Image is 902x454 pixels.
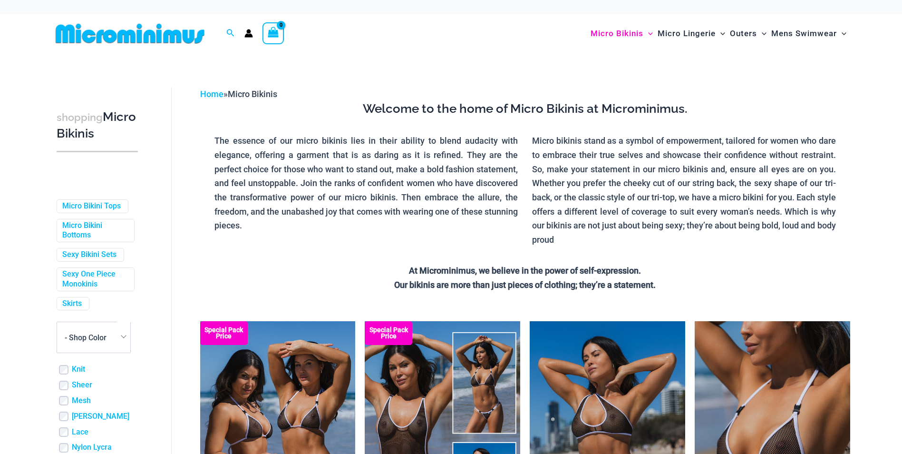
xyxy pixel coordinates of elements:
[587,18,851,49] nav: Site Navigation
[226,28,235,39] a: Search icon link
[244,29,253,38] a: Account icon link
[62,201,121,211] a: Micro Bikini Tops
[62,299,82,309] a: Skirts
[588,19,655,48] a: Micro BikinisMenu ToggleMenu Toggle
[730,21,757,46] span: Outers
[62,221,127,241] a: Micro Bikini Bottoms
[72,443,112,453] a: Nylon Lycra
[57,109,138,142] h3: Micro Bikinis
[769,19,849,48] a: Mens SwimwearMenu ToggleMenu Toggle
[72,365,85,375] a: Knit
[658,21,716,46] span: Micro Lingerie
[365,327,412,339] b: Special Pack Price
[727,19,769,48] a: OutersMenu ToggleMenu Toggle
[532,134,836,247] p: Micro bikinis stand as a symbol of empowerment, tailored for women who dare to embrace their true...
[200,327,248,339] b: Special Pack Price
[52,23,208,44] img: MM SHOP LOGO FLAT
[72,380,92,390] a: Sheer
[409,266,641,276] strong: At Microminimus, we believe in the power of self-expression.
[757,21,766,46] span: Menu Toggle
[394,280,656,290] strong: Our bikinis are more than just pieces of clothing; they’re a statement.
[716,21,725,46] span: Menu Toggle
[262,22,284,44] a: View Shopping Cart, empty
[837,21,846,46] span: Menu Toggle
[228,89,277,99] span: Micro Bikinis
[591,21,643,46] span: Micro Bikinis
[62,250,116,260] a: Sexy Bikini Sets
[200,89,223,99] a: Home
[655,19,727,48] a: Micro LingerieMenu ToggleMenu Toggle
[200,89,277,99] span: »
[57,322,130,353] span: - Shop Color
[643,21,653,46] span: Menu Toggle
[62,269,127,289] a: Sexy One Piece Monokinis
[65,333,107,342] span: - Shop Color
[57,322,131,353] span: - Shop Color
[207,101,843,117] h3: Welcome to the home of Micro Bikinis at Microminimus.
[771,21,837,46] span: Mens Swimwear
[57,111,103,123] span: shopping
[72,396,91,406] a: Mesh
[214,134,518,233] p: The essence of our micro bikinis lies in their ability to blend audacity with elegance, offering ...
[72,412,129,422] a: [PERSON_NAME]
[72,427,88,437] a: Lace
